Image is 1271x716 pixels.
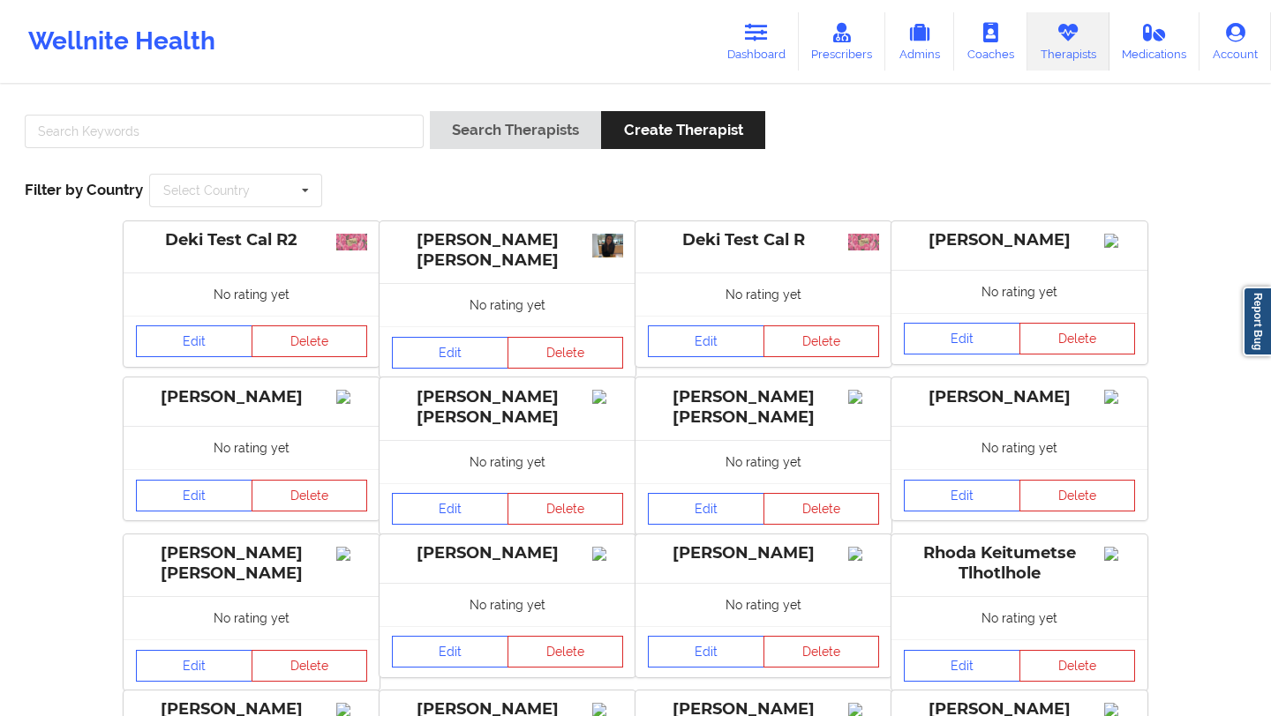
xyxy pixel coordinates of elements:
button: Delete [508,636,624,668]
a: Edit [904,480,1020,511]
img: 510613f1-8719-4ff0-a898-73364db4efb8_eb9eb8ce-de40-4323-ba64-46c333252c91IMG_9247.HEIC [592,234,623,257]
a: Edit [392,337,508,369]
a: Report Bug [1243,287,1271,356]
div: Deki Test Cal R [648,230,879,250]
a: Edit [392,636,508,668]
a: Admins [885,12,954,71]
div: No rating yet [380,440,635,483]
a: Edit [136,325,252,357]
button: Delete [252,650,368,682]
div: [PERSON_NAME] [136,387,367,407]
a: Edit [648,636,764,668]
input: Search Keywords [25,115,424,148]
div: No rating yet [380,283,635,326]
button: Delete [1019,650,1136,682]
img: Image%2Fplaceholer-image.png [336,547,367,561]
button: Create Therapist [601,111,764,149]
div: No rating yet [891,270,1147,313]
img: Image%2Fplaceholer-image.png [848,390,879,404]
div: [PERSON_NAME] [904,230,1135,250]
div: [PERSON_NAME] [648,543,879,563]
a: Edit [904,323,1020,354]
button: Delete [763,493,880,525]
img: Image%2Fplaceholer-image.png [336,390,367,404]
button: Delete [1019,480,1136,511]
div: No rating yet [635,583,891,626]
img: Image%2Fplaceholer-image.png [1104,234,1135,248]
a: Dashboard [714,12,799,71]
button: Delete [763,636,880,668]
div: [PERSON_NAME] [PERSON_NAME] [392,230,623,271]
div: No rating yet [124,426,380,469]
img: 79cc2347-d577-4008-b853-bb6d1818c9be_%C3%A5%C2%8D%C2%83%C3%A3%C2%81%C2%A8%C3%A5%C2%8D%C2%83%C3%A5... [848,234,879,250]
div: No rating yet [124,272,380,316]
div: Select Country [163,184,250,197]
div: [PERSON_NAME] [PERSON_NAME] [392,387,623,428]
img: Image%2Fplaceholer-image.png [592,547,623,561]
div: No rating yet [635,272,891,316]
img: Image%2Fplaceholer-image.png [848,547,879,561]
button: Search Therapists [430,111,601,149]
a: Edit [648,325,764,357]
span: Filter by Country [25,181,143,198]
div: [PERSON_NAME] [904,387,1135,407]
img: Image%2Fplaceholer-image.png [592,390,623,404]
div: Deki Test Cal R2 [136,230,367,250]
div: No rating yet [891,426,1147,469]
a: Edit [136,650,252,682]
div: [PERSON_NAME] [PERSON_NAME] [648,387,879,428]
a: Edit [136,480,252,511]
a: Therapists [1027,12,1109,71]
a: Edit [904,650,1020,682]
button: Delete [1019,323,1136,354]
div: No rating yet [124,596,380,639]
div: No rating yet [635,440,891,483]
a: Prescribers [799,12,886,71]
div: [PERSON_NAME] [392,543,623,563]
div: Rhoda Keitumetse Tlhotlhole [904,543,1135,584]
a: Coaches [954,12,1027,71]
button: Delete [508,337,624,369]
img: 42ff71d0-068b-49ac-9f28-8293efcce9b5_%C3%A5%C2%8D%C2%83%C3%A3%C2%81%C2%A8%C3%A5%C2%8D%C2%83%C3%A5... [336,234,367,250]
a: Medications [1109,12,1200,71]
button: Delete [252,325,368,357]
div: No rating yet [891,596,1147,639]
a: Edit [392,493,508,525]
a: Edit [648,493,764,525]
div: No rating yet [380,583,635,626]
a: Account [1200,12,1271,71]
img: Image%2Fplaceholer-image.png [1104,390,1135,404]
div: [PERSON_NAME] [PERSON_NAME] [136,543,367,584]
button: Delete [252,480,368,511]
button: Delete [508,493,624,525]
button: Delete [763,325,880,357]
img: Image%2Fplaceholer-image.png [1104,547,1135,561]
